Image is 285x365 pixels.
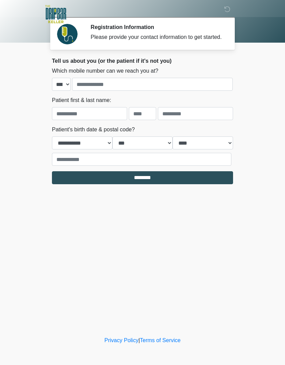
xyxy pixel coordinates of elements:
[105,337,139,343] a: Privacy Policy
[52,126,135,134] label: Patient's birth date & postal code?
[57,24,78,44] img: Agent Avatar
[45,5,66,23] img: The DRIPBaR - Keller Logo
[138,337,140,343] a: |
[140,337,180,343] a: Terms of Service
[91,33,223,41] div: Please provide your contact information to get started.
[52,96,111,104] label: Patient first & last name:
[52,58,233,64] h2: Tell us about you (or the patient if it's not you)
[52,67,158,75] label: Which mobile number can we reach you at?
